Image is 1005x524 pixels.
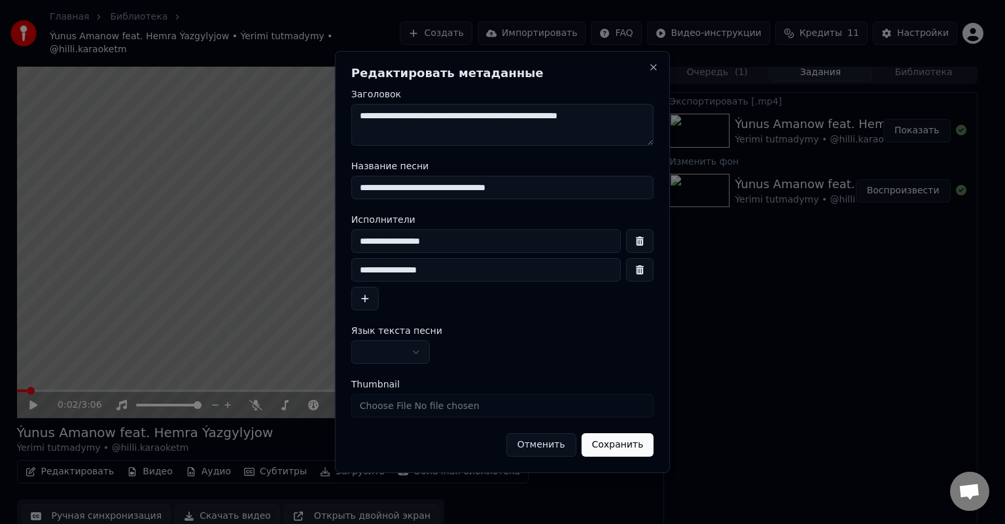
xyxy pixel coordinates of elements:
[351,67,654,79] h2: Редактировать метаданные
[351,90,654,99] label: Заголовок
[351,380,400,389] span: Thumbnail
[581,433,654,457] button: Сохранить
[351,161,654,171] label: Название песни
[351,326,442,335] span: Язык текста песни
[351,215,654,224] label: Исполнители
[506,433,576,457] button: Отменить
